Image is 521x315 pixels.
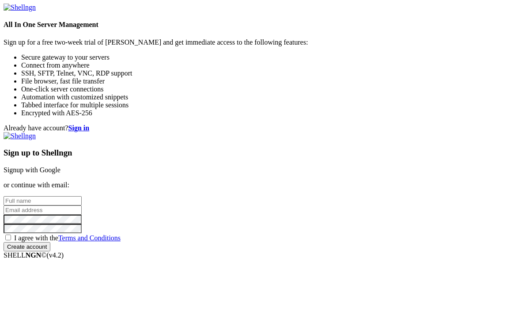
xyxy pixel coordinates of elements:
input: Email address [4,205,82,215]
li: Connect from anywhere [21,61,517,69]
li: Tabbed interface for multiple sessions [21,101,517,109]
li: File browser, fast file transfer [21,77,517,85]
li: Automation with customized snippets [21,93,517,101]
img: Shellngn [4,4,36,11]
li: Encrypted with AES-256 [21,109,517,117]
input: Full name [4,196,82,205]
h3: Sign up to Shellngn [4,148,517,158]
li: One-click server connections [21,85,517,93]
p: or continue with email: [4,181,517,189]
p: Sign up for a free two-week trial of [PERSON_NAME] and get immediate access to the following feat... [4,38,517,46]
span: 4.2.0 [47,251,64,259]
b: NGN [26,251,42,259]
span: SHELL © [4,251,64,259]
input: I agree with theTerms and Conditions [5,235,11,240]
div: Already have account? [4,124,517,132]
input: Create account [4,242,50,251]
a: Terms and Conditions [58,234,121,242]
li: SSH, SFTP, Telnet, VNC, RDP support [21,69,517,77]
a: Signup with Google [4,166,60,174]
li: Secure gateway to your servers [21,53,517,61]
span: I agree with the [14,234,121,242]
img: Shellngn [4,132,36,140]
a: Sign in [68,124,90,132]
h4: All In One Server Management [4,21,517,29]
